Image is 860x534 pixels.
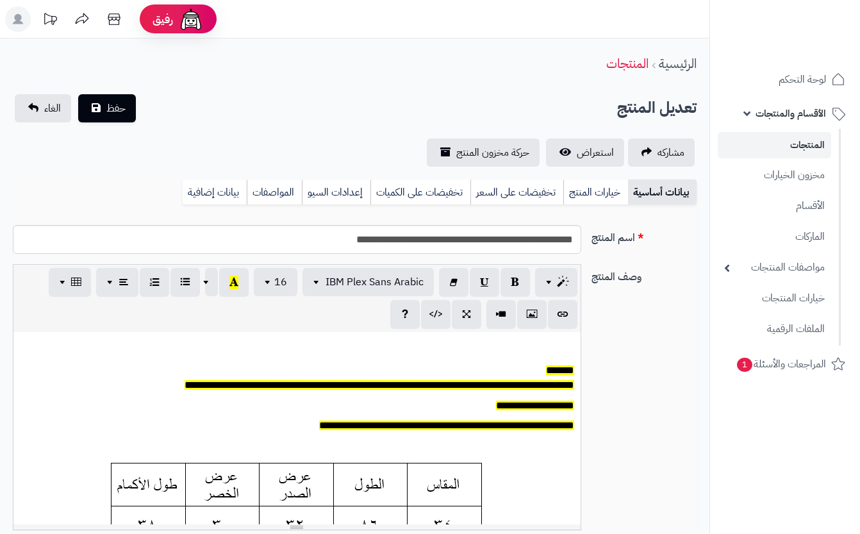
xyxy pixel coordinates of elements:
span: حركة مخزون المنتج [456,145,529,160]
a: تحديثات المنصة [34,6,66,35]
button: 16 [254,268,297,296]
span: مشاركه [657,145,684,160]
a: المواصفات [247,179,302,205]
span: IBM Plex Sans Arabic [326,274,424,290]
a: استعراض [546,138,624,167]
span: لوحة التحكم [779,71,826,88]
span: استعراض [577,145,614,160]
a: مواصفات المنتجات [718,254,831,281]
a: الأقسام [718,192,831,220]
img: ai-face.png [178,6,204,32]
span: الأقسام والمنتجات [756,104,826,122]
h2: تعديل المنتج [617,95,697,121]
a: إعدادات السيو [302,179,370,205]
span: المراجعات والأسئلة [736,355,826,373]
label: وصف المنتج [586,264,702,285]
span: حفظ [106,101,126,116]
a: تخفيضات على السعر [470,179,563,205]
a: المراجعات والأسئلة1 [718,349,852,380]
a: بيانات إضافية [183,179,247,205]
a: حركة مخزون المنتج [427,138,540,167]
a: بيانات أساسية [628,179,697,205]
a: المنتجات [606,54,649,73]
a: خيارات المنتج [563,179,628,205]
span: الغاء [44,101,61,116]
a: مشاركه [628,138,695,167]
a: المنتجات [718,132,831,158]
span: رفيق [153,12,173,27]
a: الغاء [15,94,71,122]
a: لوحة التحكم [718,64,852,95]
label: اسم المنتج [586,225,702,246]
a: خيارات المنتجات [718,285,831,312]
a: الملفات الرقمية [718,315,831,343]
span: 1 [736,358,752,372]
a: الرئيسية [659,54,697,73]
button: IBM Plex Sans Arabic [302,268,434,296]
a: مخزون الخيارات [718,162,831,189]
a: تخفيضات على الكميات [370,179,470,205]
img: logo-2.png [773,23,848,50]
button: حفظ [78,94,136,122]
span: 16 [274,274,287,290]
a: الماركات [718,223,831,251]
